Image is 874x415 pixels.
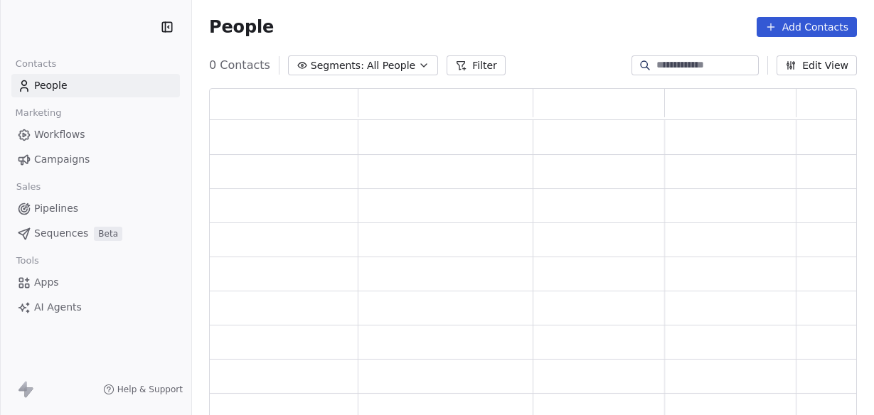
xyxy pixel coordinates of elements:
[447,55,506,75] button: Filter
[117,384,183,395] span: Help & Support
[209,57,270,74] span: 0 Contacts
[94,227,122,241] span: Beta
[777,55,857,75] button: Edit View
[11,123,180,146] a: Workflows
[11,296,180,319] a: AI Agents
[10,250,45,271] span: Tools
[10,176,47,198] span: Sales
[34,127,85,142] span: Workflows
[34,152,90,167] span: Campaigns
[34,275,59,290] span: Apps
[757,17,857,37] button: Add Contacts
[367,58,415,73] span: All People
[34,226,88,241] span: Sequences
[103,384,183,395] a: Help & Support
[34,201,78,216] span: Pipelines
[34,300,82,315] span: AI Agents
[11,271,180,294] a: Apps
[11,74,180,97] a: People
[209,16,274,38] span: People
[9,53,63,75] span: Contacts
[11,197,180,220] a: Pipelines
[11,148,180,171] a: Campaigns
[11,222,180,245] a: SequencesBeta
[9,102,68,124] span: Marketing
[311,58,364,73] span: Segments:
[34,78,68,93] span: People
